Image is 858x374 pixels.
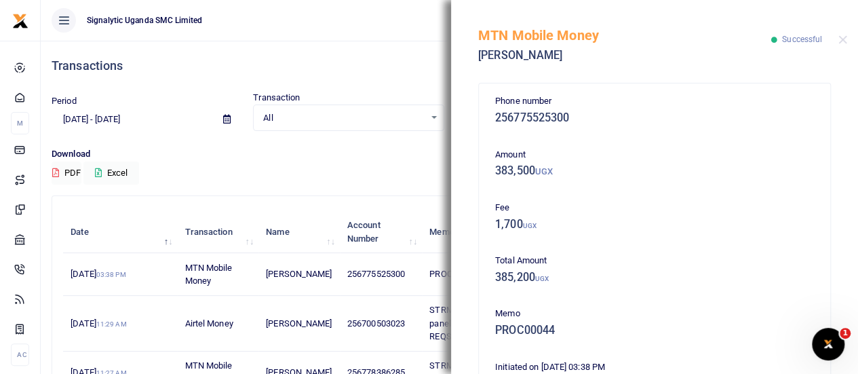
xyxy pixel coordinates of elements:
button: Excel [83,162,139,185]
span: All [263,111,424,125]
h5: 1,700 [495,218,814,231]
h5: 385,200 [495,271,814,284]
span: 256700503023 [347,318,405,329]
img: logo-small [12,13,28,29]
span: MTN Mobile Money [185,263,233,286]
li: Ac [11,343,29,366]
button: Close [838,35,847,44]
span: PROC00044 [429,269,476,279]
p: Memo [495,307,814,321]
h5: 383,500 [495,164,814,178]
li: M [11,112,29,134]
span: 256775525300 [347,269,405,279]
iframe: Intercom live chat [812,328,844,360]
a: logo-small logo-large logo-large [12,15,28,25]
p: Amount [495,148,814,162]
h5: PROC00044 [495,324,814,337]
th: Transaction: activate to sort column ascending [177,211,258,253]
span: Successful [782,35,822,44]
th: Date: activate to sort column descending [63,211,177,253]
h5: [PERSON_NAME] [478,49,771,62]
span: STRMAI TSP payment for panel upgrade REQSN00074 [429,305,529,341]
p: Phone number [495,94,814,109]
th: Memo: activate to sort column ascending [422,211,542,253]
span: Signalytic Uganda SMC Limited [81,14,208,26]
span: [PERSON_NAME] [266,318,332,329]
span: Airtel Money [185,318,233,329]
small: UGX [523,222,537,229]
button: PDF [52,162,81,185]
p: Total Amount [495,254,814,268]
span: [DATE] [71,318,126,329]
span: [PERSON_NAME] [266,269,332,279]
label: Transaction [253,91,300,105]
small: UGX [535,166,553,176]
th: Name: activate to sort column ascending [258,211,340,253]
p: Fee [495,201,814,215]
small: UGX [535,275,549,282]
th: Account Number: activate to sort column ascending [340,211,422,253]
span: [DATE] [71,269,125,279]
h5: 256775525300 [495,111,814,125]
label: Period [52,94,77,108]
h5: MTN Mobile Money [478,27,771,43]
input: select period [52,108,212,131]
small: 03:38 PM [96,271,126,278]
small: 11:29 AM [96,320,127,328]
span: 1 [840,328,851,339]
h4: Transactions [52,58,847,73]
p: Download [52,147,847,162]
